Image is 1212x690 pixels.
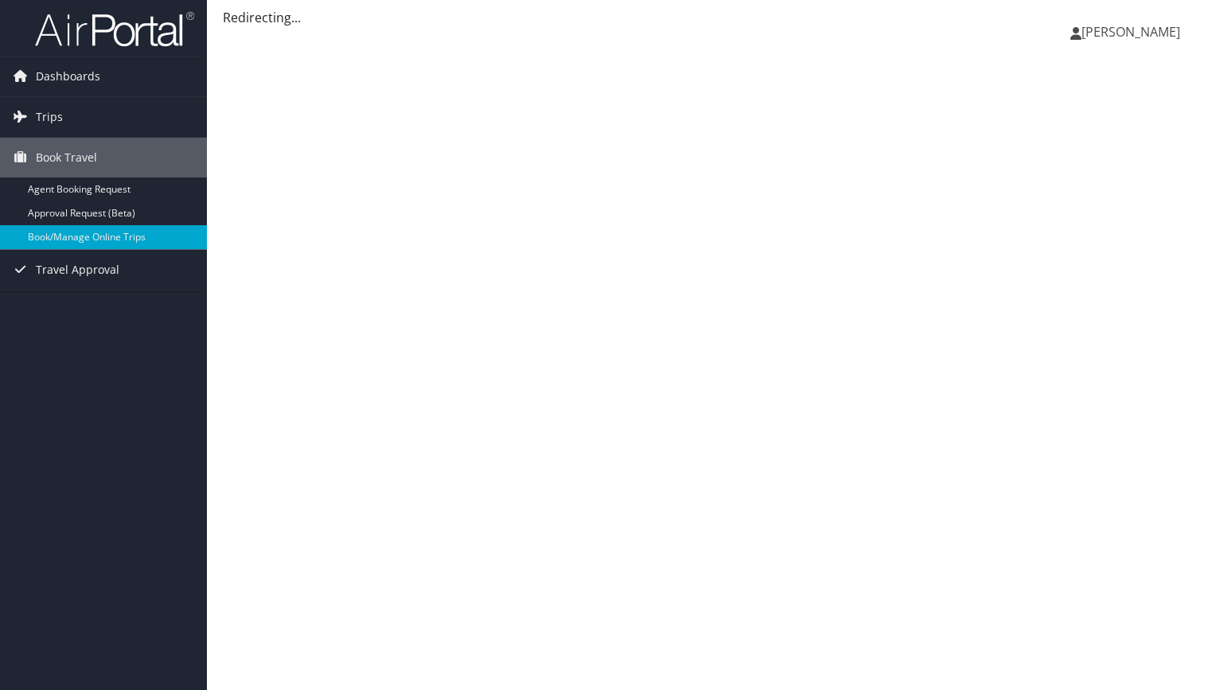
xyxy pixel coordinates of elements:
[36,138,97,177] span: Book Travel
[36,97,63,137] span: Trips
[1081,23,1180,41] span: [PERSON_NAME]
[1070,8,1196,56] a: [PERSON_NAME]
[36,250,119,290] span: Travel Approval
[223,8,1196,27] div: Redirecting...
[36,57,100,96] span: Dashboards
[35,10,194,48] img: airportal-logo.png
